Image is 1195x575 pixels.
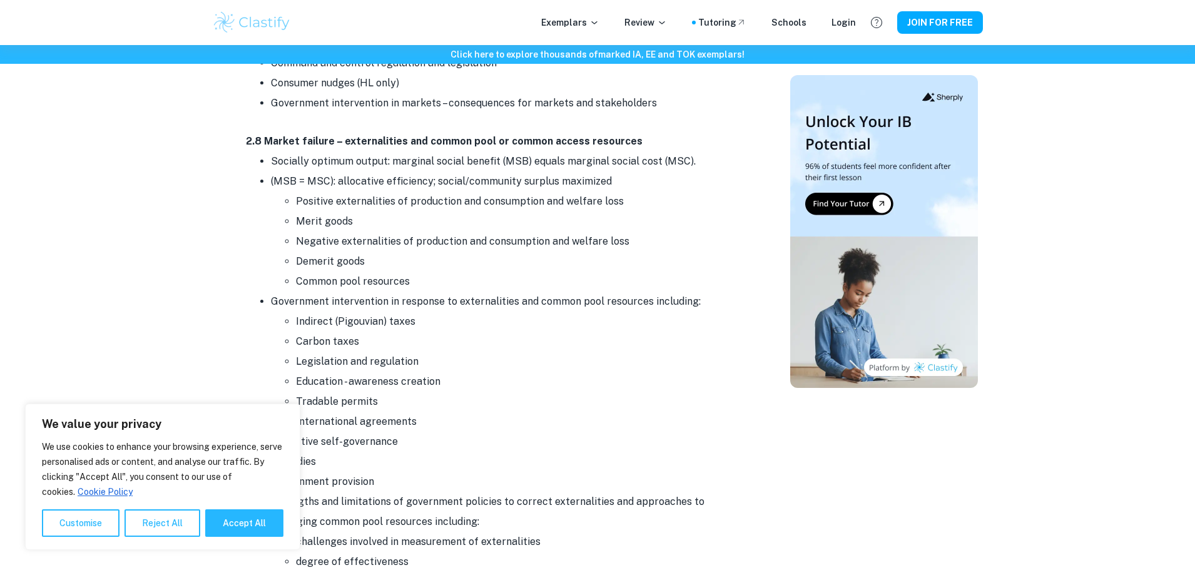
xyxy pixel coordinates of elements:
[296,191,746,211] li: Positive externalities of production and consumption and welfare loss
[296,532,746,552] li: challenges involved in measurement of externalities
[205,509,283,537] button: Accept All
[866,12,887,33] button: Help and Feedback
[296,372,746,392] li: Education - awareness creation
[698,16,746,29] a: Tutoring
[541,16,599,29] p: Exemplars
[271,292,746,432] li: Government intervention in response to externalities and common pool resources including:
[271,151,746,171] li: Socially optimum output: marginal social benefit (MSB) equals marginal social cost (MSC).
[790,75,978,388] img: Thumbnail
[296,211,746,232] li: Merit goods
[42,417,283,432] p: We value your privacy
[296,412,746,432] li: International agreements
[296,352,746,372] li: Legislation and regulation
[77,486,133,497] a: Cookie Policy
[3,48,1192,61] h6: Click here to explore thousands of marked IA, EE and TOK exemplars !
[296,252,746,272] li: Demerit goods
[246,135,643,147] strong: 2.8 Market failure – externalities and common pool or common access resources
[296,312,746,332] li: Indirect (Pigouvian) taxes
[897,11,983,34] button: JOIN FOR FREE
[42,509,119,537] button: Customise
[296,552,746,572] li: degree of effectiveness
[296,232,746,252] li: Negative externalities of production and consumption and welfare loss
[271,93,746,113] li: Government intervention in markets – consequences for markets and stakeholders
[271,171,746,292] li: (MSB = MSC): allocative efficiency; social/community surplus maximized
[271,452,746,472] li: Subsidies
[831,16,856,29] a: Login
[25,404,300,550] div: We value your privacy
[271,73,746,93] li: Consumer nudges (HL only)
[771,16,806,29] a: Schools
[271,472,746,492] li: Government provision
[125,509,200,537] button: Reject All
[42,439,283,499] p: We use cookies to enhance your browsing experience, serve personalised ads or content, and analys...
[624,16,667,29] p: Review
[296,272,746,292] li: Common pool resources
[271,432,746,452] li: Collective self-governance
[212,10,292,35] img: Clastify logo
[296,392,746,412] li: Tradable permits
[296,332,746,352] li: Carbon taxes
